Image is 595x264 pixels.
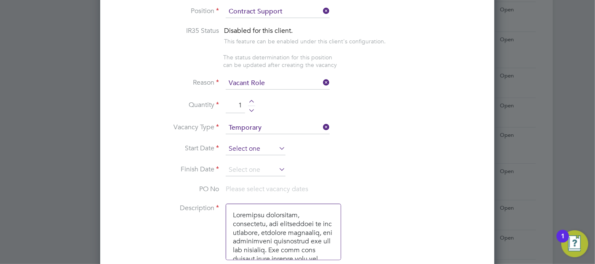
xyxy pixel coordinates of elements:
[226,122,330,134] input: Select one
[561,230,588,257] button: Open Resource Center, 1 new notification
[224,35,386,45] div: This feature can be enabled under this client's configuration.
[114,123,219,132] label: Vacancy Type
[114,27,219,35] label: IR35 Status
[224,27,293,35] span: Disabled for this client.
[114,165,219,174] label: Finish Date
[223,53,337,69] span: The status determination for this position can be updated after creating the vacancy
[114,78,219,87] label: Reason
[114,185,219,194] label: PO No
[226,185,308,193] span: Please select vacancy dates
[114,7,219,16] label: Position
[114,101,219,109] label: Quantity
[561,236,565,247] div: 1
[226,143,285,155] input: Select one
[114,204,219,213] label: Description
[114,144,219,153] label: Start Date
[226,5,330,18] input: Search for...
[226,77,330,90] input: Select one
[226,164,285,176] input: Select one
